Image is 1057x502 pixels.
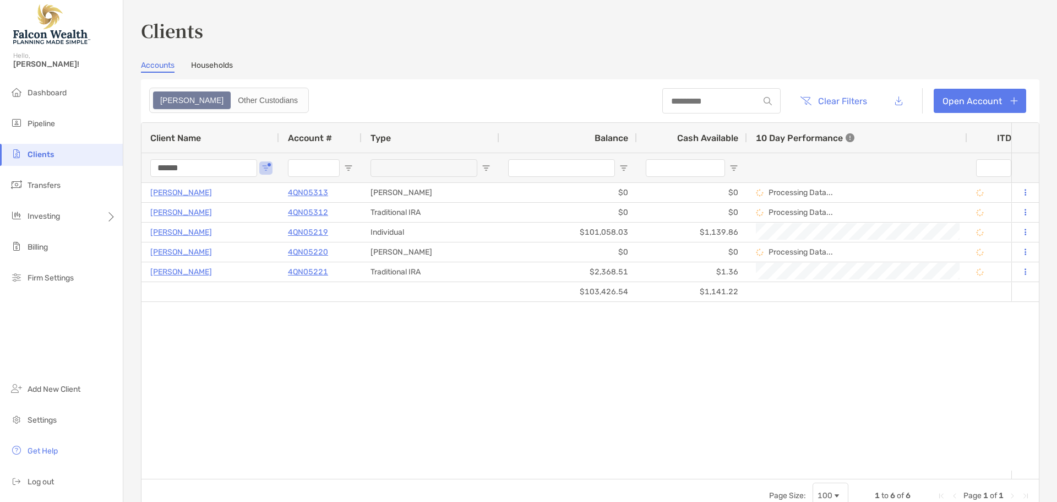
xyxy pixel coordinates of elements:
[10,271,23,284] img: firm-settings icon
[499,203,637,222] div: $0
[756,189,764,197] img: Processing Data icon
[28,477,54,487] span: Log out
[906,491,911,500] span: 6
[288,206,328,219] a: 4QN05312
[990,491,997,500] span: of
[150,186,212,199] a: [PERSON_NAME]
[28,119,55,128] span: Pipeline
[769,491,806,500] div: Page Size:
[508,159,615,177] input: Balance Filter Input
[769,247,833,257] p: Processing Data...
[637,223,747,242] div: $1,139.86
[150,206,212,219] a: [PERSON_NAME]
[637,242,747,262] div: $0
[288,225,328,239] a: 4QN05219
[288,186,328,199] a: 4QN05313
[362,262,499,282] div: Traditional IRA
[28,415,57,425] span: Settings
[28,273,74,283] span: Firm Settings
[818,491,832,500] div: 100
[1008,492,1017,500] div: Next Page
[191,61,233,73] a: Households
[637,262,747,282] div: $1.36
[150,265,212,279] a: [PERSON_NAME]
[288,265,328,279] a: 4QN05221
[232,93,304,108] div: Other Custodians
[154,93,230,108] div: Zoe
[499,262,637,282] div: $2,368.51
[637,282,747,301] div: $1,141.22
[141,18,1039,43] h3: Clients
[976,249,984,256] img: Processing Data icon
[482,164,491,172] button: Open Filter Menu
[976,189,984,197] img: Processing Data icon
[499,223,637,242] div: $101,058.03
[976,268,984,276] img: Processing Data icon
[976,209,984,217] img: Processing Data icon
[362,183,499,202] div: [PERSON_NAME]
[976,229,984,236] img: Processing Data icon
[950,492,959,500] div: Previous Page
[10,178,23,191] img: transfers icon
[28,385,80,394] span: Add New Client
[371,133,391,143] span: Type
[10,474,23,488] img: logout icon
[150,159,257,177] input: Client Name Filter Input
[976,159,1011,177] input: ITD Filter Input
[28,150,54,159] span: Clients
[28,242,48,252] span: Billing
[141,61,175,73] a: Accounts
[10,240,23,253] img: billing icon
[677,133,738,143] span: Cash Available
[150,133,201,143] span: Client Name
[10,382,23,395] img: add_new_client icon
[344,164,353,172] button: Open Filter Menu
[261,164,270,172] button: Open Filter Menu
[288,245,328,259] a: 4QN05220
[769,208,833,217] p: Processing Data...
[934,89,1026,113] a: Open Account
[499,242,637,262] div: $0
[499,282,637,301] div: $103,426.54
[764,97,772,105] img: input icon
[937,492,946,500] div: First Page
[756,249,764,256] img: Processing Data icon
[13,60,116,69] span: [PERSON_NAME]!
[499,183,637,202] div: $0
[288,159,340,177] input: Account # Filter Input
[756,123,854,153] div: 10 Day Performance
[997,133,1025,143] div: ITD
[150,225,212,239] a: [PERSON_NAME]
[999,491,1004,500] span: 1
[28,181,61,190] span: Transfers
[646,159,725,177] input: Cash Available Filter Input
[619,164,628,172] button: Open Filter Menu
[637,183,747,202] div: $0
[10,85,23,99] img: dashboard icon
[792,89,875,113] button: Clear Filters
[881,491,889,500] span: to
[13,4,90,44] img: Falcon Wealth Planning Logo
[890,491,895,500] span: 6
[150,245,212,259] a: [PERSON_NAME]
[10,413,23,426] img: settings icon
[28,446,58,456] span: Get Help
[10,116,23,129] img: pipeline icon
[637,203,747,222] div: $0
[362,223,499,242] div: Individual
[897,491,904,500] span: of
[983,491,988,500] span: 1
[10,444,23,457] img: get-help icon
[10,209,23,222] img: investing icon
[10,147,23,160] img: clients icon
